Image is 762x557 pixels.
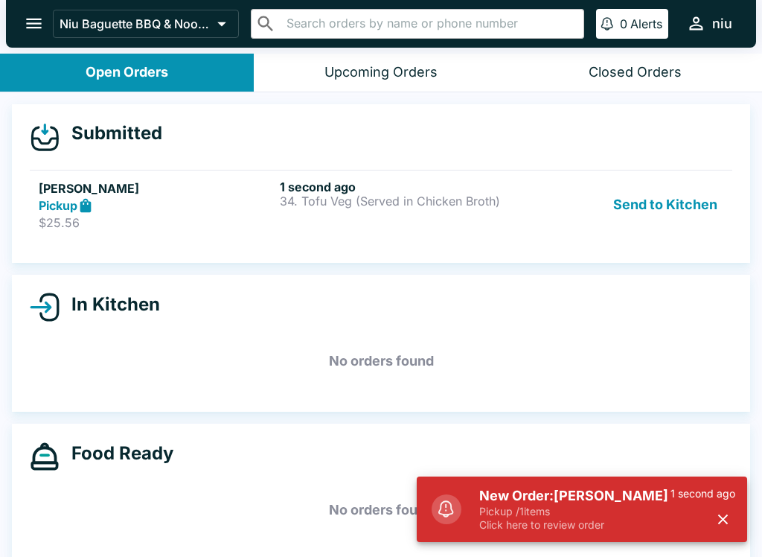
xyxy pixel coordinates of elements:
button: niu [680,7,738,39]
h4: In Kitchen [60,293,160,316]
p: Click here to review order [479,518,670,532]
p: Pickup / 1 items [479,505,670,518]
button: Niu Baguette BBQ & Noodle Soup [53,10,239,38]
button: open drawer [15,4,53,42]
p: Niu Baguette BBQ & Noodle Soup [60,16,211,31]
strong: Pickup [39,198,77,213]
h4: Submitted [60,122,162,144]
p: $25.56 [39,215,274,230]
h5: New Order: [PERSON_NAME] [479,487,670,505]
h5: No orders found [30,334,732,388]
h6: 1 second ago [280,179,515,194]
p: 1 second ago [670,487,735,500]
div: Upcoming Orders [324,64,438,81]
p: 34. Tofu Veg (Served in Chicken Broth) [280,194,515,208]
h5: [PERSON_NAME] [39,179,274,197]
h4: Food Ready [60,442,173,465]
h5: No orders found [30,483,732,537]
a: [PERSON_NAME]Pickup$25.561 second ago34. Tofu Veg (Served in Chicken Broth)Send to Kitchen [30,170,732,240]
input: Search orders by name or phone number [282,13,577,34]
div: Closed Orders [589,64,682,81]
p: Alerts [630,16,662,31]
button: Send to Kitchen [607,179,723,231]
div: Open Orders [86,64,168,81]
p: 0 [620,16,627,31]
div: niu [712,15,732,33]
